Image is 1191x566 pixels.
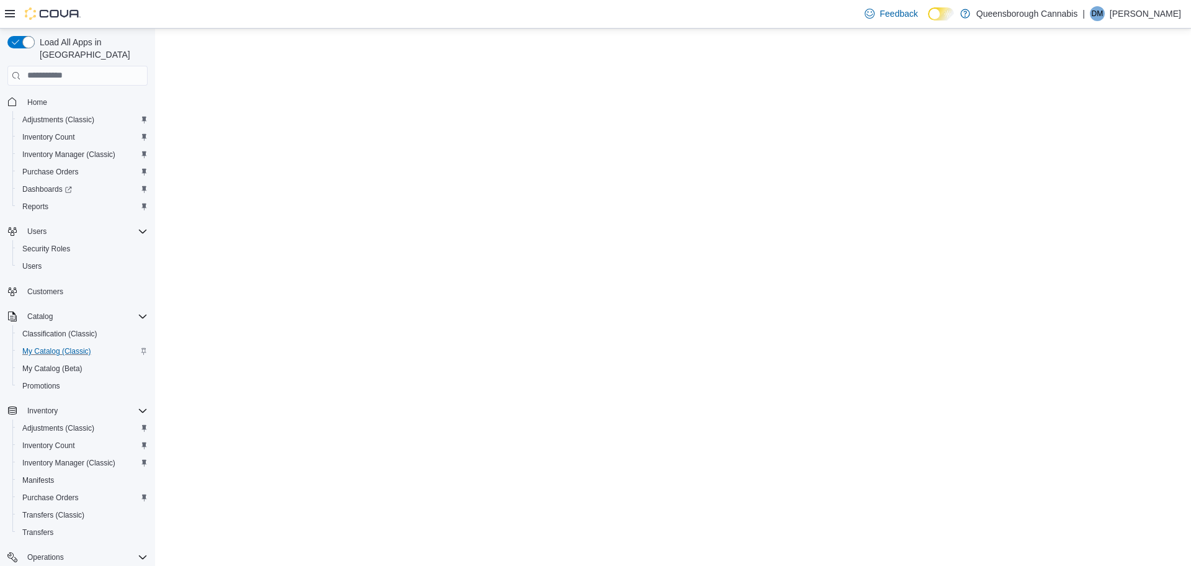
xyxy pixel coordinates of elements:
[22,115,94,125] span: Adjustments (Classic)
[22,403,63,418] button: Inventory
[22,150,115,159] span: Inventory Manager (Classic)
[17,147,148,162] span: Inventory Manager (Classic)
[12,506,153,524] button: Transfers (Classic)
[22,346,91,356] span: My Catalog (Classic)
[17,473,59,488] a: Manifests
[17,490,84,505] a: Purchase Orders
[12,163,153,181] button: Purchase Orders
[12,489,153,506] button: Purchase Orders
[17,421,99,436] a: Adjustments (Classic)
[22,202,48,212] span: Reports
[12,128,153,146] button: Inventory Count
[2,223,153,240] button: Users
[17,326,102,341] a: Classification (Classic)
[17,164,148,179] span: Purchase Orders
[12,437,153,454] button: Inventory Count
[22,284,148,299] span: Customers
[17,199,148,214] span: Reports
[35,36,148,61] span: Load All Apps in [GEOGRAPHIC_DATA]
[17,438,148,453] span: Inventory Count
[27,227,47,236] span: Users
[17,379,148,393] span: Promotions
[17,456,148,470] span: Inventory Manager (Classic)
[22,403,148,418] span: Inventory
[12,524,153,541] button: Transfers
[17,473,148,488] span: Manifests
[22,510,84,520] span: Transfers (Classic)
[12,146,153,163] button: Inventory Manager (Classic)
[22,309,148,324] span: Catalog
[22,224,51,239] button: Users
[976,6,1077,21] p: Queensborough Cannabis
[22,329,97,339] span: Classification (Classic)
[22,132,75,142] span: Inventory Count
[27,287,63,297] span: Customers
[12,111,153,128] button: Adjustments (Classic)
[17,326,148,341] span: Classification (Classic)
[27,406,58,416] span: Inventory
[2,402,153,420] button: Inventory
[17,379,65,393] a: Promotions
[17,112,148,127] span: Adjustments (Classic)
[2,308,153,325] button: Catalog
[17,241,148,256] span: Security Roles
[17,508,89,523] a: Transfers (Classic)
[22,261,42,271] span: Users
[22,528,53,537] span: Transfers
[27,312,53,321] span: Catalog
[22,95,52,110] a: Home
[17,456,120,470] a: Inventory Manager (Classic)
[17,112,99,127] a: Adjustments (Classic)
[12,377,153,395] button: Promotions
[17,147,120,162] a: Inventory Manager (Classic)
[12,198,153,215] button: Reports
[22,364,83,374] span: My Catalog (Beta)
[17,241,75,256] a: Security Roles
[12,343,153,360] button: My Catalog (Classic)
[22,284,68,299] a: Customers
[22,244,70,254] span: Security Roles
[22,475,54,485] span: Manifests
[12,360,153,377] button: My Catalog (Beta)
[17,259,47,274] a: Users
[22,224,148,239] span: Users
[2,282,153,300] button: Customers
[22,458,115,468] span: Inventory Manager (Classic)
[17,525,58,540] a: Transfers
[17,344,96,359] a: My Catalog (Classic)
[25,7,81,20] img: Cova
[22,184,72,194] span: Dashboards
[17,259,148,274] span: Users
[1110,6,1181,21] p: [PERSON_NAME]
[17,182,148,197] span: Dashboards
[17,438,80,453] a: Inventory Count
[22,550,148,565] span: Operations
[1090,6,1105,21] div: Denise Meng
[12,472,153,489] button: Manifests
[12,258,153,275] button: Users
[12,325,153,343] button: Classification (Classic)
[17,199,53,214] a: Reports
[17,508,148,523] span: Transfers (Classic)
[12,181,153,198] a: Dashboards
[22,309,58,324] button: Catalog
[22,423,94,433] span: Adjustments (Classic)
[17,421,148,436] span: Adjustments (Classic)
[17,130,148,145] span: Inventory Count
[2,549,153,566] button: Operations
[27,97,47,107] span: Home
[17,164,84,179] a: Purchase Orders
[17,361,87,376] a: My Catalog (Beta)
[928,20,929,21] span: Dark Mode
[17,361,148,376] span: My Catalog (Beta)
[17,490,148,505] span: Purchase Orders
[1092,6,1104,21] span: DM
[22,381,60,391] span: Promotions
[12,240,153,258] button: Security Roles
[17,182,77,197] a: Dashboards
[22,550,69,565] button: Operations
[22,441,75,451] span: Inventory Count
[12,420,153,437] button: Adjustments (Classic)
[928,7,954,20] input: Dark Mode
[12,454,153,472] button: Inventory Manager (Classic)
